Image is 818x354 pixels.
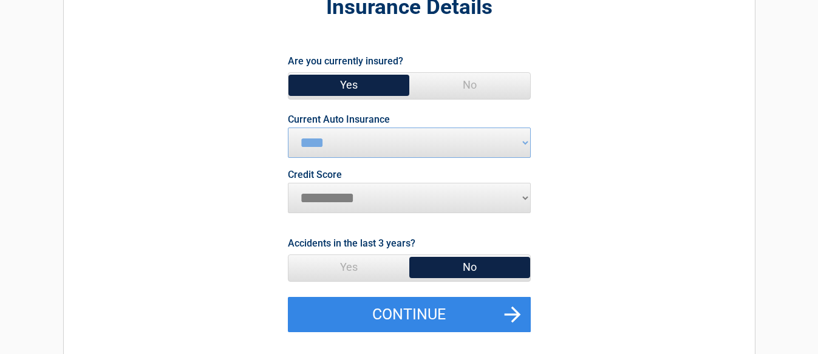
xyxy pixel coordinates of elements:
[409,255,530,279] span: No
[288,170,342,180] label: Credit Score
[288,255,409,279] span: Yes
[288,73,409,97] span: Yes
[288,115,390,124] label: Current Auto Insurance
[288,53,403,69] label: Are you currently insured?
[288,235,415,251] label: Accidents in the last 3 years?
[409,73,530,97] span: No
[288,297,531,332] button: Continue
